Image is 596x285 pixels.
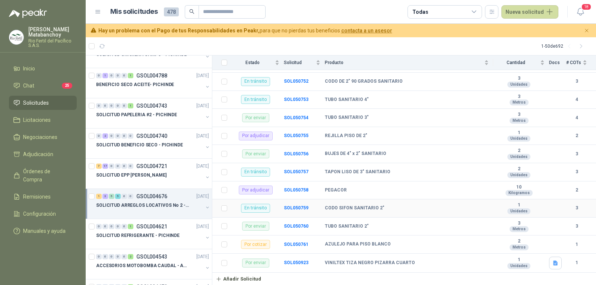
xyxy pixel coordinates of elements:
[507,208,530,214] div: Unidades
[9,130,77,144] a: Negociaciones
[196,193,209,200] p: [DATE]
[493,56,549,70] th: Cantidad
[164,7,179,16] span: 478
[284,97,308,102] a: SOL050753
[96,111,177,118] p: SOLICITUD PAPELERIA #2 - PICHINDE
[284,79,308,84] a: SOL050752
[493,238,545,244] b: 2
[121,73,127,78] div: 0
[23,150,53,158] span: Adjudicación
[96,132,210,155] a: 0 2 0 0 0 0 GSOL004740[DATE] SOLICITUD BENEFICIO SECO - PICHINDE
[128,133,133,139] div: 0
[23,133,57,141] span: Negociaciones
[284,115,308,120] b: SOL050754
[115,133,121,139] div: 0
[28,39,77,48] p: Rio Fertil del Pacífico S.A.S.
[566,60,581,65] span: # COTs
[136,164,167,169] p: GSOL004721
[241,77,270,86] div: En tránsito
[582,26,592,35] button: Cerrar
[109,194,114,199] div: 5
[242,113,269,122] div: Por enviar
[196,163,209,170] p: [DATE]
[493,184,545,190] b: 10
[566,132,587,139] b: 2
[9,61,77,76] a: Inicio
[121,194,127,199] div: 0
[325,115,369,121] b: TUBO SANITARIO 3"
[102,194,108,199] div: 3
[110,6,158,17] h1: Mis solicitudes
[109,133,114,139] div: 0
[109,224,114,229] div: 0
[196,133,209,140] p: [DATE]
[284,224,308,229] b: SOL050760
[115,73,121,78] div: 0
[115,224,121,229] div: 0
[196,102,209,110] p: [DATE]
[549,56,566,70] th: Docs
[566,96,587,103] b: 4
[574,5,587,19] button: 18
[241,95,270,104] div: En tránsito
[23,82,34,90] span: Chat
[581,3,592,10] span: 18
[128,103,133,108] div: 1
[242,149,269,158] div: Por enviar
[96,73,102,78] div: 0
[541,40,587,52] div: 1 - 50 de 692
[325,224,369,229] b: TUBO SANITARIO 2"
[507,136,530,142] div: Unidades
[128,224,133,229] div: 1
[102,103,108,108] div: 0
[28,27,77,37] p: [PERSON_NAME] Matabanchoy
[189,9,194,14] span: search
[128,164,133,169] div: 0
[62,83,72,89] span: 25
[196,253,209,260] p: [DATE]
[23,210,56,218] span: Configuración
[412,8,428,16] div: Todas
[325,169,390,175] b: TAPON LISO DE 3" SANITARIO
[96,133,102,139] div: 0
[284,187,308,193] a: SOL050758
[284,60,314,65] span: Solicitud
[493,257,545,263] b: 1
[96,224,102,229] div: 0
[325,97,369,103] b: TUBO SANITARIO 4"
[493,166,545,172] b: 2
[136,224,167,229] p: GSOL004621
[325,60,483,65] span: Producto
[284,133,308,138] a: SOL050755
[493,60,539,65] span: Cantidad
[136,133,167,139] p: GSOL004740
[115,194,121,199] div: 5
[23,99,49,107] span: Solicitudes
[109,103,114,108] div: 0
[493,130,545,136] b: 1
[507,263,530,269] div: Unidades
[121,164,127,169] div: 0
[239,132,273,140] div: Por adjudicar
[109,254,114,259] div: 0
[9,224,77,238] a: Manuales y ayuda
[510,244,529,250] div: Metros
[96,232,180,239] p: SOLICITUD REFRIGERANTE - PICHINDE
[325,79,403,85] b: CODO DE 2" 90 GRADOS SANITARIO
[96,164,102,169] div: 7
[505,190,533,196] div: Kilogramos
[102,73,108,78] div: 1
[284,260,308,265] b: SOL050923
[96,101,210,125] a: 0 0 0 0 0 1 GSOL004743[DATE] SOLICITUD PAPELERIA #2 - PICHINDE
[284,242,308,247] b: SOL050761
[102,254,108,259] div: 0
[9,30,23,44] img: Company Logo
[115,164,121,169] div: 0
[9,190,77,204] a: Remisiones
[493,76,545,82] b: 3
[96,172,167,179] p: SOLICITUD EPP [PERSON_NAME]
[98,28,260,34] b: Hay un problema con el Pago de tus Responsabilidades en Peakr,
[325,205,384,211] b: CODO SIFON SANITARIO 2"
